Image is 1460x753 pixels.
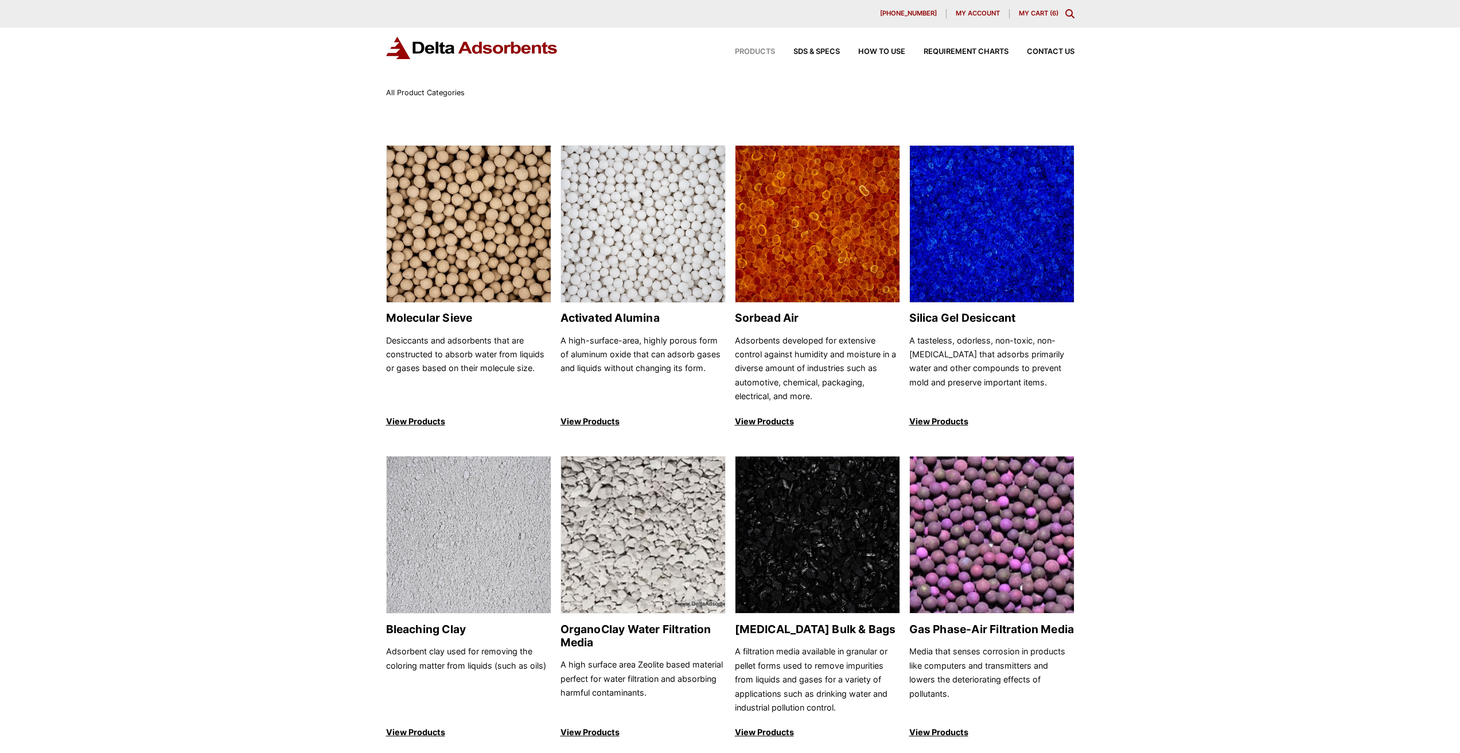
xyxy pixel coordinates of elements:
[735,457,900,614] img: Activated Carbon Bulk & Bags
[560,456,726,740] a: OrganoClay Water Filtration Media OrganoClay Water Filtration Media A high surface area Zeolite b...
[560,725,726,739] p: View Products
[386,645,551,715] p: Adsorbent clay used for removing the coloring matter from liquids (such as oils)
[386,456,551,740] a: Bleaching Clay Bleaching Clay Adsorbent clay used for removing the coloring matter from liquids (...
[735,146,900,303] img: Sorbead Air
[1052,9,1056,17] span: 6
[858,48,905,56] span: How to Use
[910,457,1074,614] img: Gas Phase-Air Filtration Media
[909,725,1074,739] p: View Products
[947,9,1010,18] a: My account
[560,145,726,429] a: Activated Alumina Activated Alumina A high-surface-area, highly porous form of aluminum oxide tha...
[735,48,775,56] span: Products
[909,645,1074,715] p: Media that senses corrosion in products like computers and transmitters and lowers the deteriorat...
[909,311,1074,325] h2: Silica Gel Desiccant
[909,623,1074,636] h2: Gas Phase-Air Filtration Media
[561,146,725,303] img: Activated Alumina
[735,645,900,715] p: A filtration media available in granular or pellet forms used to remove impurities from liquids a...
[386,145,551,429] a: Molecular Sieve Molecular Sieve Desiccants and adsorbents that are constructed to absorb water fr...
[1009,48,1074,56] a: Contact Us
[735,623,900,636] h2: [MEDICAL_DATA] Bulk & Bags
[909,415,1074,428] p: View Products
[956,10,1000,17] span: My account
[560,623,726,649] h2: OrganoClay Water Filtration Media
[386,725,551,739] p: View Products
[793,48,840,56] span: SDS & SPECS
[386,311,551,325] h2: Molecular Sieve
[735,145,900,429] a: Sorbead Air Sorbead Air Adsorbents developed for extensive control against humidity and moisture ...
[560,311,726,325] h2: Activated Alumina
[560,415,726,428] p: View Products
[840,48,905,56] a: How to Use
[775,48,840,56] a: SDS & SPECS
[905,48,1009,56] a: Requirement Charts
[871,9,947,18] a: [PHONE_NUMBER]
[909,334,1074,404] p: A tasteless, odorless, non-toxic, non-[MEDICAL_DATA] that adsorbs primarily water and other compo...
[717,48,775,56] a: Products
[924,48,1009,56] span: Requirement Charts
[387,457,551,614] img: Bleaching Clay
[910,146,1074,303] img: Silica Gel Desiccant
[909,456,1074,740] a: Gas Phase-Air Filtration Media Gas Phase-Air Filtration Media Media that senses corrosion in prod...
[386,415,551,428] p: View Products
[1027,48,1074,56] span: Contact Us
[386,88,465,97] span: All Product Categories
[1065,9,1074,18] div: Toggle Modal Content
[735,456,900,740] a: Activated Carbon Bulk & Bags [MEDICAL_DATA] Bulk & Bags A filtration media available in granular ...
[735,334,900,404] p: Adsorbents developed for extensive control against humidity and moisture in a diverse amount of i...
[386,334,551,404] p: Desiccants and adsorbents that are constructed to absorb water from liquids or gases based on the...
[386,37,558,59] img: Delta Adsorbents
[561,457,725,614] img: OrganoClay Water Filtration Media
[735,725,900,739] p: View Products
[909,145,1074,429] a: Silica Gel Desiccant Silica Gel Desiccant A tasteless, odorless, non-toxic, non-[MEDICAL_DATA] th...
[560,658,726,715] p: A high surface area Zeolite based material perfect for water filtration and absorbing harmful con...
[735,415,900,428] p: View Products
[1019,9,1058,17] a: My Cart (6)
[560,334,726,404] p: A high-surface-area, highly porous form of aluminum oxide that can adsorb gases and liquids witho...
[386,623,551,636] h2: Bleaching Clay
[387,146,551,303] img: Molecular Sieve
[735,311,900,325] h2: Sorbead Air
[880,10,937,17] span: [PHONE_NUMBER]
